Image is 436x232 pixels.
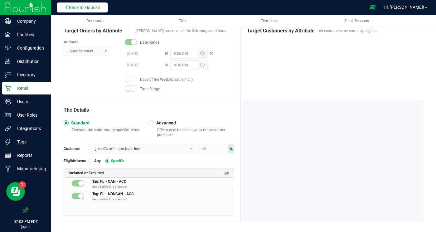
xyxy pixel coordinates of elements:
[5,18,11,24] inline-svg: Company
[11,152,48,159] p: Reports
[69,128,149,133] p: Discount the entire cart or specific items
[5,112,11,118] inline-svg: User Roles
[344,19,369,23] span: Retail Reasons
[11,31,48,38] p: Facilities
[5,31,11,38] inline-svg: Facilities
[11,111,48,119] p: User Roles
[64,146,89,152] span: Customer
[11,71,48,79] p: Inventory
[366,1,380,13] span: Open Ecommerce Menu
[11,138,48,146] p: Tags
[11,17,48,25] p: Company
[154,128,234,138] p: Offer a deal based on what the customer purchases
[69,5,100,10] span: Back to Flourish
[224,170,229,176] span: Preview
[162,63,170,67] span: at
[179,19,186,23] span: Tills
[3,225,48,229] p: [DATE]
[154,120,176,126] span: Advanced
[140,40,159,45] span: Date Range
[11,98,48,105] p: Users
[22,207,29,213] label: Pin the sidebar to full width on large screens
[11,125,48,132] p: Integrations
[69,120,90,126] span: Standard
[5,166,11,172] inline-svg: Manufacturing
[208,51,216,56] span: to
[92,158,101,163] span: Any
[92,191,134,196] span: Tag: FL - NONCAN - ACC
[11,58,48,65] p: Distribution
[5,85,11,91] inline-svg: Retail
[6,182,25,201] iframe: Resource center
[92,184,234,189] p: Included in this discount
[135,28,234,34] span: [PERSON_NAME] orders meet the following conditions
[5,152,11,158] inline-svg: Reports
[319,28,418,34] span: All customers are currently eligible
[64,106,234,114] div: The Details
[109,158,124,163] span: Specific
[86,19,103,23] span: Discounts
[64,39,119,45] label: Attribute
[162,51,170,56] span: at
[5,139,11,145] inline-svg: Tags
[247,27,316,35] span: Target Customers by Attribute
[11,165,48,172] p: Manufacturing
[5,99,11,105] inline-svg: Users
[64,169,234,178] div: Included or Excluded
[18,181,26,189] iframe: Resource center unread badge
[3,219,48,225] p: 07:08 PM EDT
[57,2,108,12] button: Back to Flourish
[5,125,11,132] inline-svg: Integrations
[140,77,193,82] span: Days of the Week (disable if all)
[140,86,160,92] span: Time Range
[11,85,48,92] p: Retail
[261,19,278,23] span: Terminals
[92,197,234,201] p: Included in this discount
[11,44,48,52] p: Configuration
[64,27,132,35] span: Target Orders by Attribute
[5,72,11,78] inline-svg: Inventory
[5,45,11,51] inline-svg: Configuration
[384,5,424,10] span: Hi, [PERSON_NAME]!
[64,158,89,164] span: Eligible items
[92,178,126,184] span: Tag: FL - CAN - ACC
[5,58,11,65] inline-svg: Distribution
